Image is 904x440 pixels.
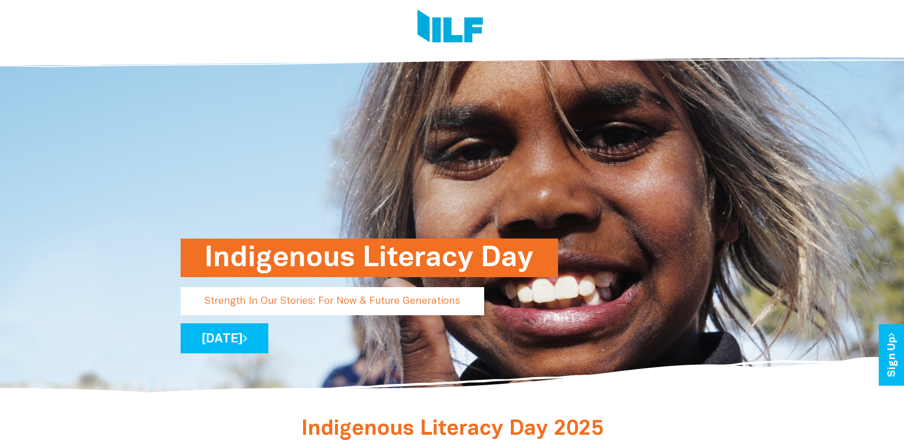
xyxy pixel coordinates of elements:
[301,420,603,439] span: Indigenous Literacy Day 2025
[417,10,483,45] img: Logo
[181,287,484,315] p: Strength In Our Stories: For Now & Future Generations
[204,239,534,277] h1: Indigenous Literacy Day
[181,323,268,353] a: [DATE]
